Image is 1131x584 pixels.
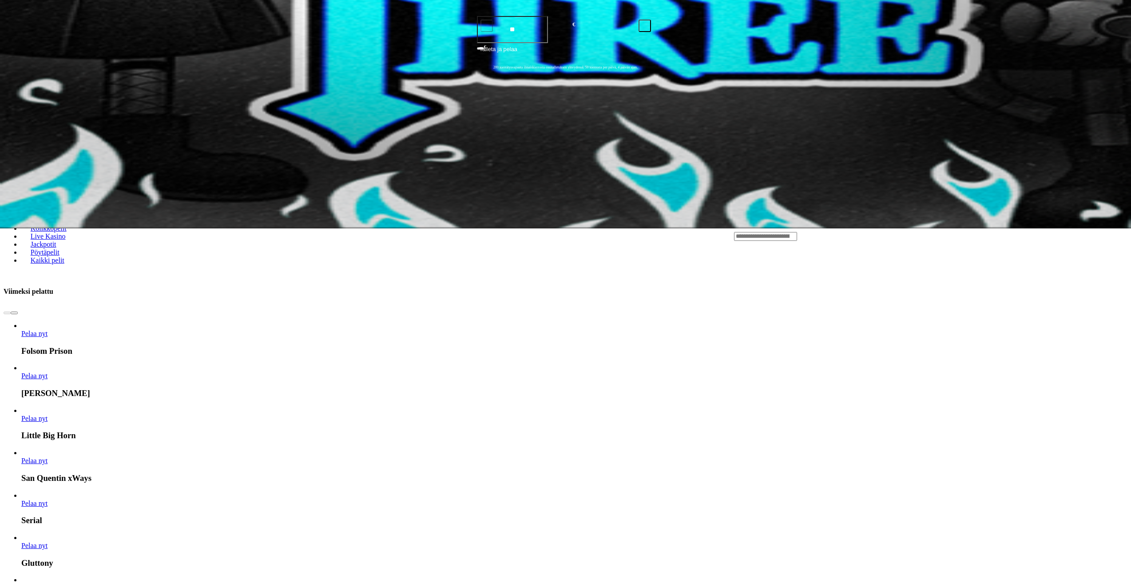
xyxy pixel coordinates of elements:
button: prev slide [4,312,11,314]
span: Kaikki pelit [27,256,68,264]
a: Folsom Prison [21,330,48,337]
nav: Lobby [4,201,716,272]
a: Live Kasino [21,229,75,243]
button: next slide [11,312,18,314]
a: Jackpotit [21,237,65,251]
a: Pöytäpelit [21,245,68,259]
a: San Quentin xWays [21,457,48,464]
h3: Viimeksi pelattu [4,287,53,296]
input: Search [734,232,797,241]
a: Gluttony [21,542,48,549]
span: Pelaa nyt [21,330,48,337]
span: Pelaa nyt [21,457,48,464]
span: Pelaa nyt [21,372,48,380]
a: Karen Maneater [21,372,48,380]
a: Little Big Horn [21,415,48,422]
span: Pelaa nyt [21,500,48,507]
button: plus icon [639,20,651,32]
header: Lobby [4,192,1127,280]
a: Serial [21,500,48,507]
span: Pöytäpelit [27,248,63,256]
span: Jackpotit [27,240,60,248]
a: Kaikki pelit [21,253,74,267]
span: Talleta ja pelaa [480,45,517,61]
span: Live Kasino [27,232,69,240]
button: minus icon [480,20,493,32]
span: € [484,44,487,49]
span: € [572,20,575,29]
button: Talleta ja pelaa [477,44,655,61]
span: Pelaa nyt [21,415,48,422]
span: Pelaa nyt [21,542,48,549]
